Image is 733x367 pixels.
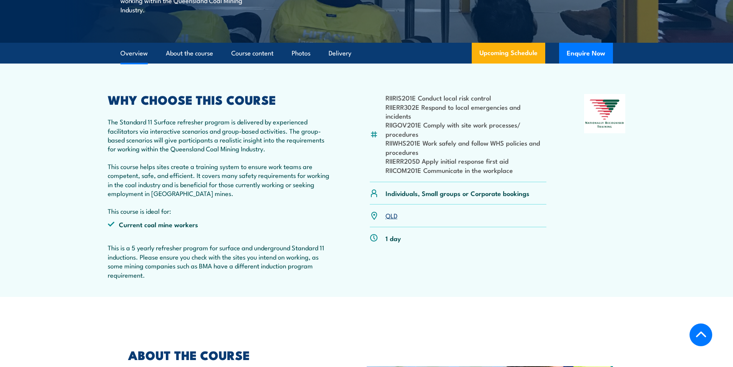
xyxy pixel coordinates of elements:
[128,349,331,360] h2: ABOUT THE COURSE
[386,211,397,220] a: QLD
[386,120,547,138] li: RIIGOV201E Comply with site work processes/ procedures
[108,220,220,229] li: Current coal mine workers
[559,43,613,64] button: Enquire Now
[120,43,148,64] a: Overview
[329,43,351,64] a: Delivery
[386,102,547,121] li: RIIERR302E Respond to local emergencies and incidents
[231,43,274,64] a: Course content
[584,94,626,133] img: Nationally Recognised Training logo.
[108,243,332,279] p: This is a 5 yearly refresher program for surface and underground Standard 11 inductions. Please e...
[472,43,545,64] a: Upcoming Schedule
[386,138,547,156] li: RIIWHS201E Work safely and follow WHS policies and procedures
[292,43,311,64] a: Photos
[108,94,332,105] h2: WHY CHOOSE THIS COURSE
[386,93,547,102] li: RIIRIS201E Conduct local risk control
[386,234,401,243] p: 1 day
[108,206,332,215] p: This course is ideal for:
[166,43,213,64] a: About the course
[386,156,547,165] li: RIIERR205D Apply initial response first aid
[108,162,332,198] p: This course helps sites create a training system to ensure work teams are competent, safe, and ef...
[108,117,332,153] p: The Standard 11 Surface refresher program is delivered by experienced facilitators via interactiv...
[386,166,547,174] li: RIICOM201E Communicate in the workplace
[386,189,529,198] p: Individuals, Small groups or Corporate bookings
